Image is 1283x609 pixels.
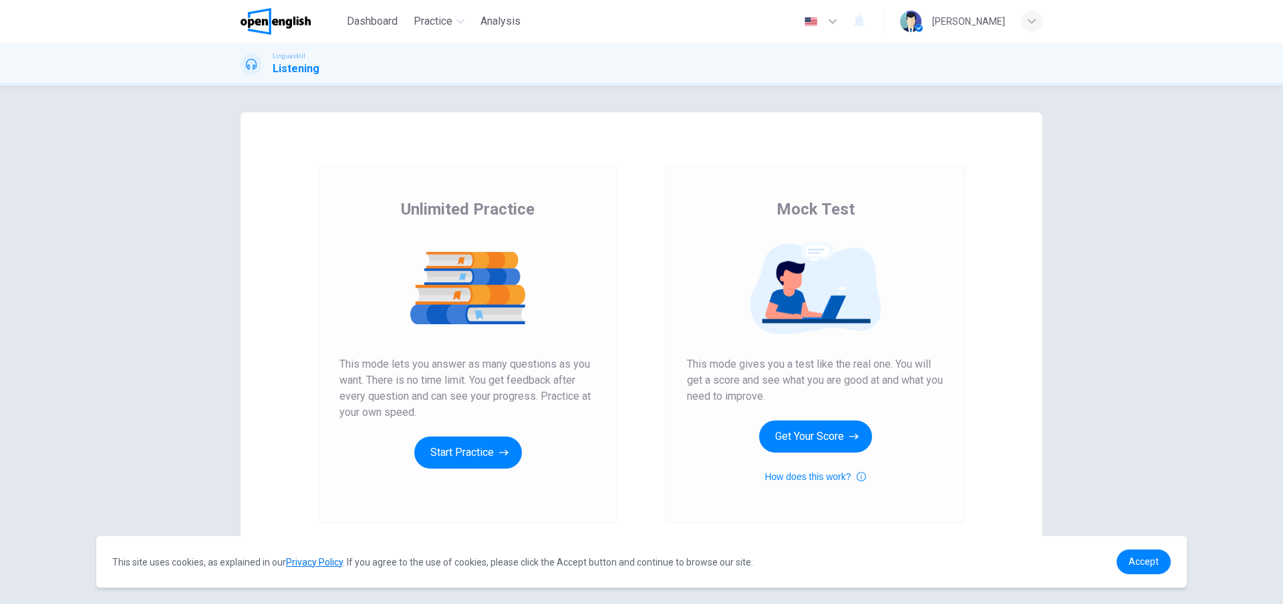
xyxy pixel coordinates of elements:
div: [PERSON_NAME] [932,13,1005,29]
span: Mock Test [776,199,855,220]
span: This site uses cookies, as explained in our . If you agree to the use of cookies, please click th... [112,557,753,568]
a: Privacy Policy [286,557,343,568]
span: Practice [414,13,452,29]
button: Get Your Score [759,420,872,453]
div: cookieconsent [96,536,1187,588]
button: Dashboard [341,9,403,33]
button: Start Practice [414,437,522,469]
span: Linguaskill [273,51,305,61]
button: How does this work? [764,469,865,485]
a: dismiss cookie message [1117,550,1171,574]
span: This mode gives you a test like the real one. You will get a score and see what you are good at a... [687,356,944,404]
img: en [803,17,819,27]
img: OpenEnglish logo [241,8,311,35]
button: Practice [408,9,470,33]
span: Dashboard [347,13,398,29]
h1: Listening [273,61,319,77]
span: Accept [1129,556,1159,567]
span: Analysis [480,13,521,29]
span: Unlimited Practice [401,199,535,220]
a: OpenEnglish logo [241,8,341,35]
img: Profile picture [900,11,921,32]
span: This mode lets you answer as many questions as you want. There is no time limit. You get feedback... [339,356,596,420]
button: Analysis [475,9,526,33]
